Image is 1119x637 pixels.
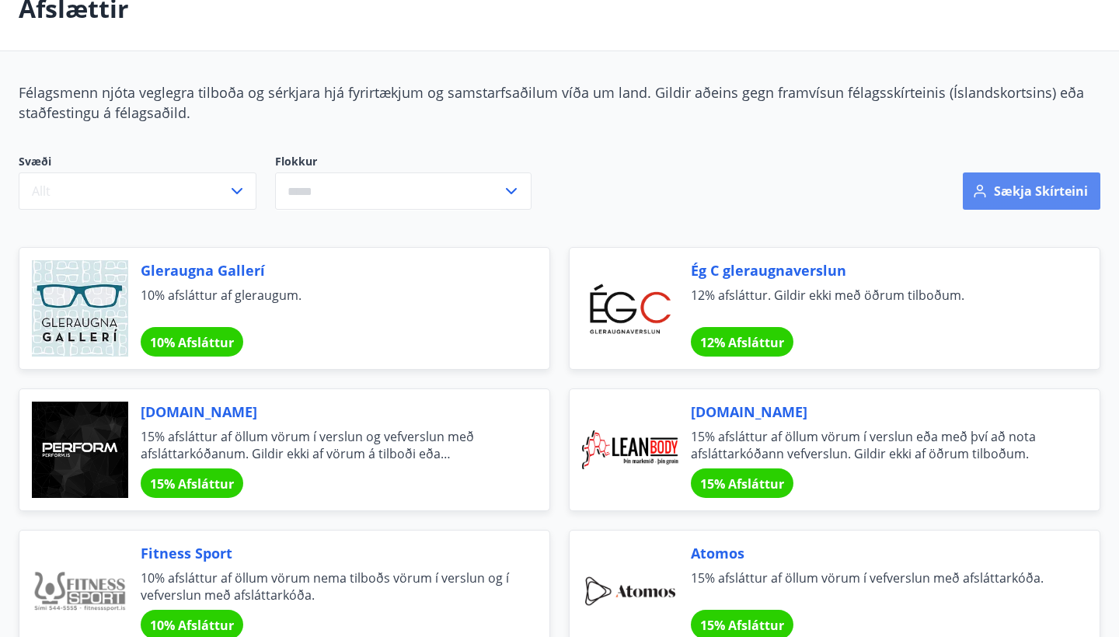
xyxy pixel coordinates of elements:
[141,260,512,280] span: Gleraugna Gallerí
[19,172,256,210] button: Allt
[691,260,1062,280] span: Ég C gleraugnaverslun
[141,428,512,462] span: 15% afsláttur af öllum vörum í verslun og vefverslun með afsláttarkóðanum. Gildir ekki af vörum á...
[141,402,512,422] span: [DOMAIN_NAME]
[275,154,532,169] label: Flokkur
[691,287,1062,321] span: 12% afsláttur. Gildir ekki með öðrum tilboðum.
[150,617,234,634] span: 10% Afsláttur
[32,183,51,200] span: Allt
[19,154,256,172] span: Svæði
[963,172,1100,210] button: Sækja skírteini
[141,543,512,563] span: Fitness Sport
[141,569,512,604] span: 10% afsláttur af öllum vörum nema tilboðs vörum í verslun og í vefverslun með afsláttarkóða.
[150,475,234,493] span: 15% Afsláttur
[691,428,1062,462] span: 15% afsláttur af öllum vörum í verslun eða með því að nota afsláttarkóðann vefverslun. Gildir ekk...
[700,617,784,634] span: 15% Afsláttur
[700,475,784,493] span: 15% Afsláttur
[150,334,234,351] span: 10% Afsláttur
[691,569,1062,604] span: 15% afsláttur af öllum vörum í vefverslun með afsláttarkóða.
[19,83,1084,122] span: Félagsmenn njóta veglegra tilboða og sérkjara hjá fyrirtækjum og samstarfsaðilum víða um land. Gi...
[691,543,1062,563] span: Atomos
[691,402,1062,422] span: [DOMAIN_NAME]
[700,334,784,351] span: 12% Afsláttur
[141,287,512,321] span: 10% afsláttur af gleraugum.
